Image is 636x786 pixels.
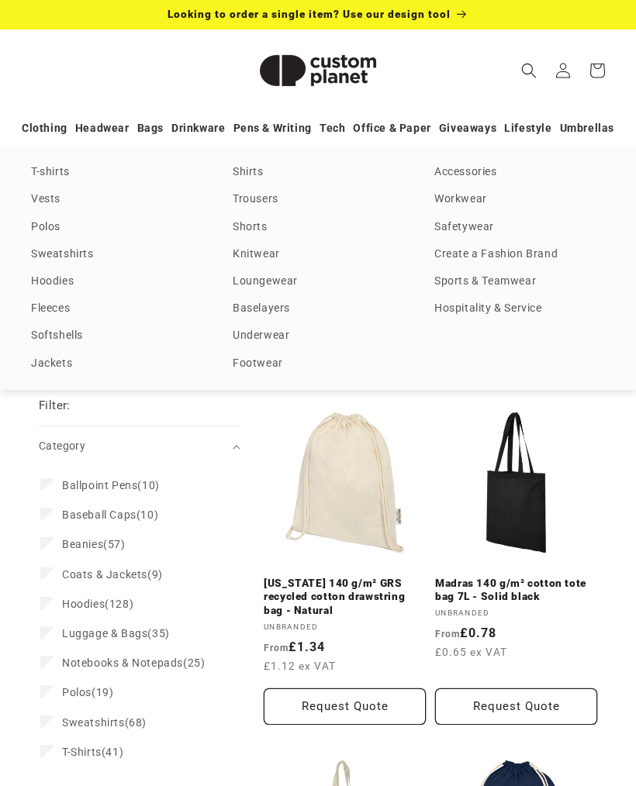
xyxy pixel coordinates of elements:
[39,397,71,415] h2: Filter:
[434,271,605,292] a: Sports & Teamwear
[62,657,183,669] span: Notebooks & Notepads
[558,712,636,786] iframe: Chat Widget
[62,538,103,550] span: Beanies
[233,244,403,265] a: Knitwear
[233,115,312,142] a: Pens & Writing
[264,577,426,618] a: [US_STATE] 140 g/m² GRS recycled cotton drawstring bag - Natural
[62,598,105,610] span: Hoodies
[62,568,147,581] span: Coats & Jackets
[62,715,147,729] span: (68)
[434,189,605,210] a: Workwear
[439,115,496,142] a: Giveaways
[31,353,202,374] a: Jackets
[31,244,202,265] a: Sweatshirts
[22,115,67,142] a: Clothing
[233,217,403,238] a: Shorts
[233,189,403,210] a: Trousers
[62,686,92,698] span: Polos
[31,271,202,292] a: Hoodies
[434,298,605,319] a: Hospitality & Service
[512,53,546,88] summary: Search
[62,537,126,551] span: (57)
[435,577,597,604] a: Madras 140 g/m² cotton tote bag 7L - Solid black
[31,326,202,346] a: Softshells
[62,479,137,491] span: Ballpoint Pens
[137,115,164,142] a: Bags
[504,115,551,142] a: Lifestyle
[62,508,137,521] span: Baseball Caps
[233,162,403,183] a: Shirts
[353,115,430,142] a: Office & Paper
[31,162,202,183] a: T-shirts
[62,627,147,639] span: Luggage & Bags
[62,478,160,492] span: (10)
[62,567,163,581] span: (9)
[235,29,402,111] a: Custom Planet
[62,597,133,611] span: (128)
[233,326,403,346] a: Underwear
[434,217,605,238] a: Safetywear
[264,688,426,725] button: Request Quote
[62,685,113,699] span: (19)
[39,440,85,452] span: Category
[31,217,202,238] a: Polos
[168,8,451,20] span: Looking to order a single item? Use our design tool
[62,746,102,758] span: T-Shirts
[435,688,597,725] button: Request Quote
[233,298,403,319] a: Baselayers
[31,298,202,319] a: Fleeces
[233,271,403,292] a: Loungewear
[31,189,202,210] a: Vests
[320,115,345,142] a: Tech
[434,244,605,265] a: Create a Fashion Brand
[39,426,240,466] summary: Category (0 selected)
[62,508,158,522] span: (10)
[75,115,130,142] a: Headwear
[62,656,205,670] span: (25)
[233,353,403,374] a: Footwear
[240,36,396,105] img: Custom Planet
[62,716,125,729] span: Sweatshirts
[62,626,170,640] span: (35)
[62,745,123,759] span: (41)
[434,162,605,183] a: Accessories
[171,115,225,142] a: Drinkware
[560,115,614,142] a: Umbrellas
